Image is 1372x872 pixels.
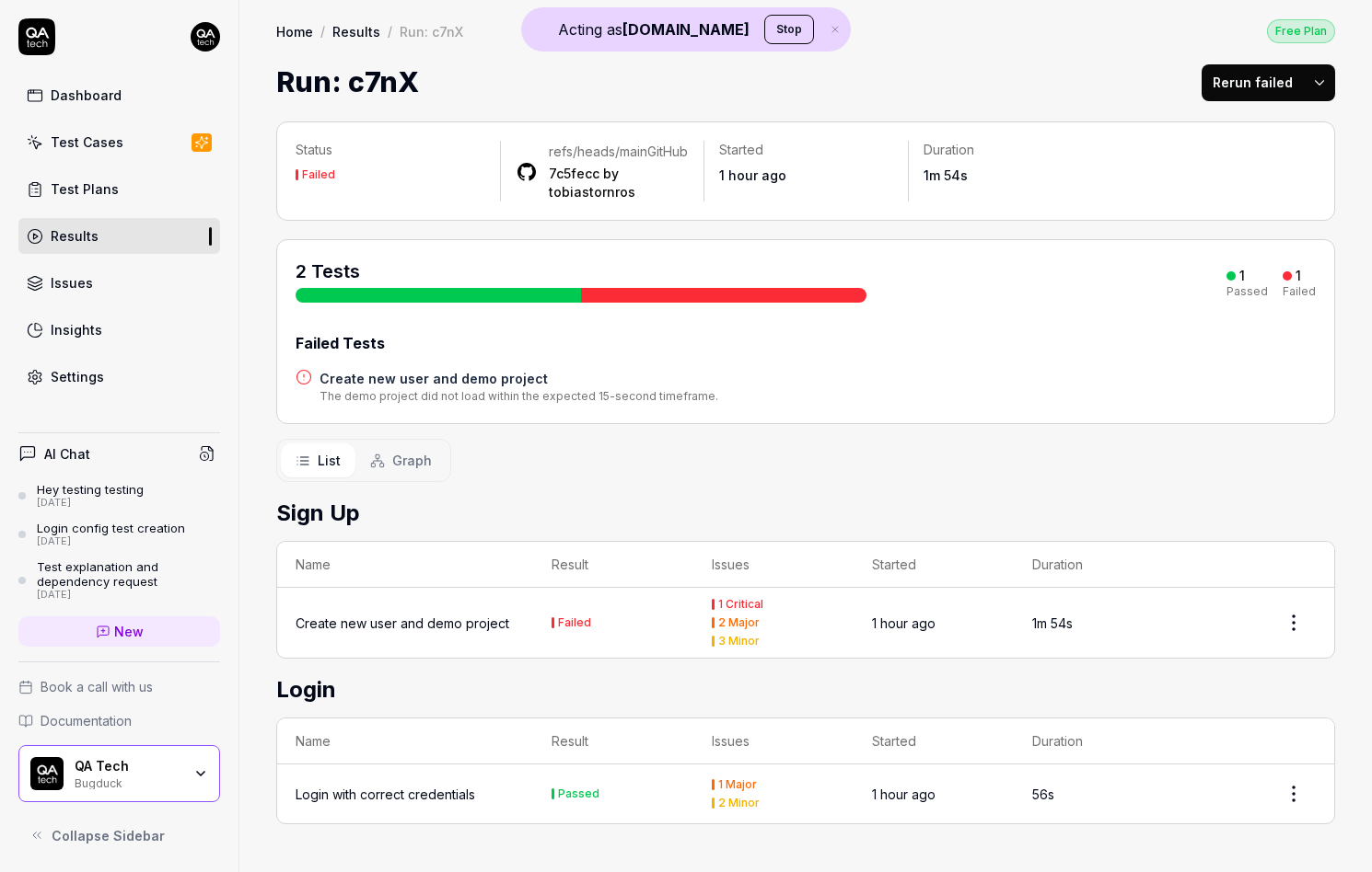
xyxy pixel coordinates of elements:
[18,616,220,647] a: New
[1283,286,1316,297] div: Failed
[388,22,392,40] div: /
[533,542,693,588] th: Result
[51,367,104,386] div: Settings
[276,62,419,103] h1: Run: c7nX
[276,497,1335,530] h2: Sign Up
[693,542,854,588] th: Issues
[37,559,220,590] div: Test explanation and dependency request
[924,167,968,183] time: 1m 54s
[1202,64,1304,101] button: Rerun failed
[533,718,693,764] th: Result
[318,451,341,470] span: List
[854,542,1014,588] th: Started
[549,166,599,181] a: 7c5fecc
[718,636,760,647] div: 3 Minor
[18,265,220,301] a: Issues
[51,273,93,293] div: Issues
[719,167,786,183] time: 1 hour ago
[18,817,220,854] button: Collapse Sidebar
[277,718,533,764] th: Name
[764,15,814,44] button: Stop
[52,826,165,845] span: Collapse Sidebar
[44,444,90,464] h4: AI Chat
[549,143,647,159] a: refs/heads/main
[37,482,144,497] div: Hey testing testing
[75,758,181,774] div: QA Tech
[296,332,1316,354] div: Failed Tests
[276,673,1335,706] h2: Login
[719,141,893,159] p: Started
[30,757,64,790] img: QA Tech Logo
[1014,718,1174,764] th: Duration
[18,559,220,602] a: Test explanation and dependency request[DATE]
[18,521,220,548] a: Login config test creation[DATE]
[18,312,220,348] a: Insights
[1239,268,1245,284] div: 1
[41,677,153,696] span: Book a call with us
[51,132,123,152] div: Test Cases
[18,711,220,730] a: Documentation
[558,788,599,799] div: Passed
[18,359,220,395] a: Settings
[549,184,635,200] a: tobiastornros
[549,143,690,161] div: GitHub
[41,711,132,730] span: Documentation
[37,589,220,602] div: [DATE]
[18,218,220,254] a: Results
[1014,542,1174,588] th: Duration
[75,774,181,789] div: Bugduck
[552,614,591,633] button: Failed
[191,22,220,52] img: 7ccf6c19-61ad-4a6c-8811-018b02a1b829.jpg
[558,617,591,628] div: Failed
[1267,18,1335,43] button: Free Plan
[296,141,485,159] p: Status
[18,124,220,160] a: Test Cases
[296,785,475,804] a: Login with correct credentials
[37,497,144,510] div: [DATE]
[355,443,447,477] button: Graph
[718,617,760,628] div: 2 Major
[392,451,432,470] span: Graph
[693,718,854,764] th: Issues
[854,718,1014,764] th: Started
[277,542,533,588] th: Name
[1296,268,1301,284] div: 1
[114,622,144,641] span: New
[320,388,718,405] div: The demo project did not load within the expected 15-second timeframe.
[400,22,463,40] div: Run: c7nX
[18,482,220,510] a: Hey testing testing[DATE]
[1032,615,1073,631] time: 1m 54s
[549,165,690,201] div: by
[296,614,509,633] a: Create new user and demo project
[718,779,757,790] div: 1 Major
[1267,19,1335,43] div: Free Plan
[18,77,220,113] a: Dashboard
[51,320,102,339] div: Insights
[1227,286,1268,297] div: Passed
[924,141,1098,159] p: Duration
[872,786,936,802] time: 1 hour ago
[51,179,119,199] div: Test Plans
[320,22,325,40] div: /
[296,260,360,282] span: 2 Tests
[281,443,355,477] button: List
[37,535,185,548] div: [DATE]
[276,22,313,40] a: Home
[320,369,718,388] a: Create new user and demo project
[18,745,220,802] button: QA Tech LogoQA TechBugduck
[51,86,122,105] div: Dashboard
[718,797,760,809] div: 2 Minor
[1032,786,1054,802] time: 56s
[18,677,220,696] a: Book a call with us
[51,226,99,246] div: Results
[18,171,220,207] a: Test Plans
[718,599,763,610] div: 1 Critical
[302,169,335,180] div: Failed
[332,22,380,40] a: Results
[37,521,185,535] div: Login config test creation
[872,615,936,631] time: 1 hour ago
